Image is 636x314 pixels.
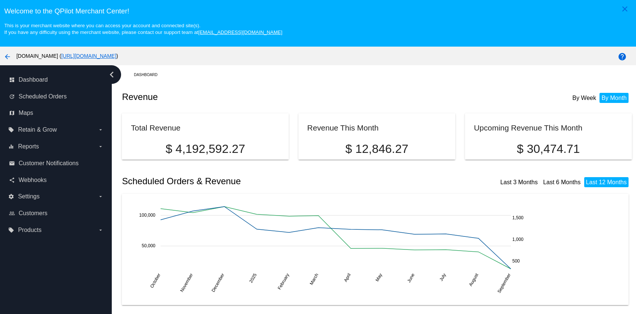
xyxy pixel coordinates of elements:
text: October [149,273,162,289]
h2: Revenue [122,92,377,102]
text: 50,000 [142,244,156,249]
p: $ 12,846.27 [307,142,447,156]
span: Customer Notifications [19,160,79,167]
h3: Welcome to the QPilot Merchant Center! [4,7,632,15]
a: Last 6 Months [543,179,581,185]
text: 500 [512,258,520,264]
a: dashboard Dashboard [9,74,104,86]
span: Webhooks [19,177,47,183]
span: Maps [19,110,33,116]
text: 1,000 [512,237,523,242]
text: July [439,273,447,282]
p: $ 4,192,592.27 [131,142,279,156]
small: This is your merchant website where you can access your account and connected site(s). If you hav... [4,23,282,35]
text: February [277,273,290,291]
i: dashboard [9,77,15,83]
span: Retain & Grow [18,126,57,133]
span: Products [18,227,41,233]
text: 2025 [249,272,258,283]
text: 100,000 [139,213,156,218]
i: arrow_drop_down [98,144,104,150]
text: May [374,273,383,283]
p: $ 30,474.71 [474,142,623,156]
text: August [468,272,480,287]
span: [DOMAIN_NAME] ( ) [16,53,118,59]
i: arrow_drop_down [98,227,104,233]
span: Customers [19,210,47,217]
text: November [179,273,194,293]
i: map [9,110,15,116]
a: Last 3 Months [500,179,538,185]
h2: Total Revenue [131,123,180,132]
i: equalizer [8,144,14,150]
a: Last 12 Months [586,179,627,185]
mat-icon: arrow_back [3,52,12,61]
i: email [9,160,15,166]
i: arrow_drop_down [98,127,104,133]
h2: Upcoming Revenue This Month [474,123,582,132]
li: By Week [570,93,598,103]
a: share Webhooks [9,174,104,186]
i: arrow_drop_down [98,194,104,200]
text: September [497,273,512,294]
h2: Scheduled Orders & Revenue [122,176,377,186]
i: share [9,177,15,183]
span: Scheduled Orders [19,93,67,100]
h2: Revenue This Month [307,123,379,132]
li: By Month [599,93,629,103]
i: people_outline [9,210,15,216]
i: local_offer [8,127,14,133]
span: Reports [18,143,39,150]
a: [EMAIL_ADDRESS][DOMAIN_NAME] [198,29,282,35]
i: chevron_left [106,69,118,81]
i: settings [8,194,14,200]
text: April [343,273,352,283]
span: Dashboard [19,76,48,83]
mat-icon: help [618,52,627,61]
text: December [211,273,225,293]
a: map Maps [9,107,104,119]
text: 1,500 [512,215,523,220]
text: March [309,273,320,286]
mat-icon: close [620,4,629,13]
a: update Scheduled Orders [9,91,104,103]
a: email Customer Notifications [9,157,104,169]
text: June [406,272,416,283]
a: Dashboard [134,69,164,81]
a: people_outline Customers [9,207,104,219]
i: local_offer [8,227,14,233]
span: Settings [18,193,39,200]
a: [URL][DOMAIN_NAME] [61,53,116,59]
i: update [9,94,15,100]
